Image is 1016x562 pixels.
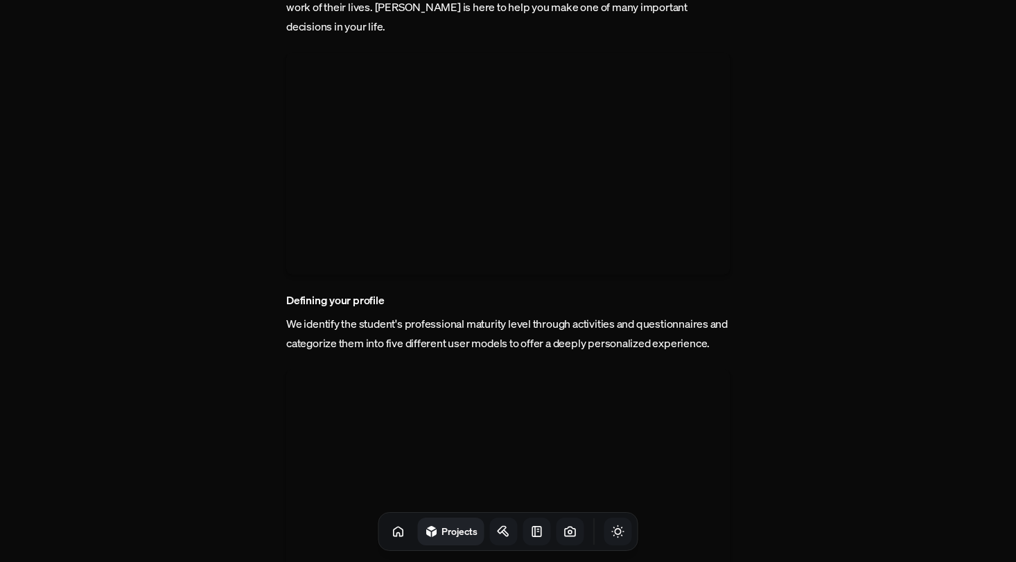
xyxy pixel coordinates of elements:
[604,518,632,545] button: Toggle Theme
[441,525,478,538] h1: Projects
[418,518,484,545] a: Projects
[286,292,730,308] h3: Defining your profile
[286,314,730,353] p: We identify the student's professional maturity level through activities and questionnaires and c...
